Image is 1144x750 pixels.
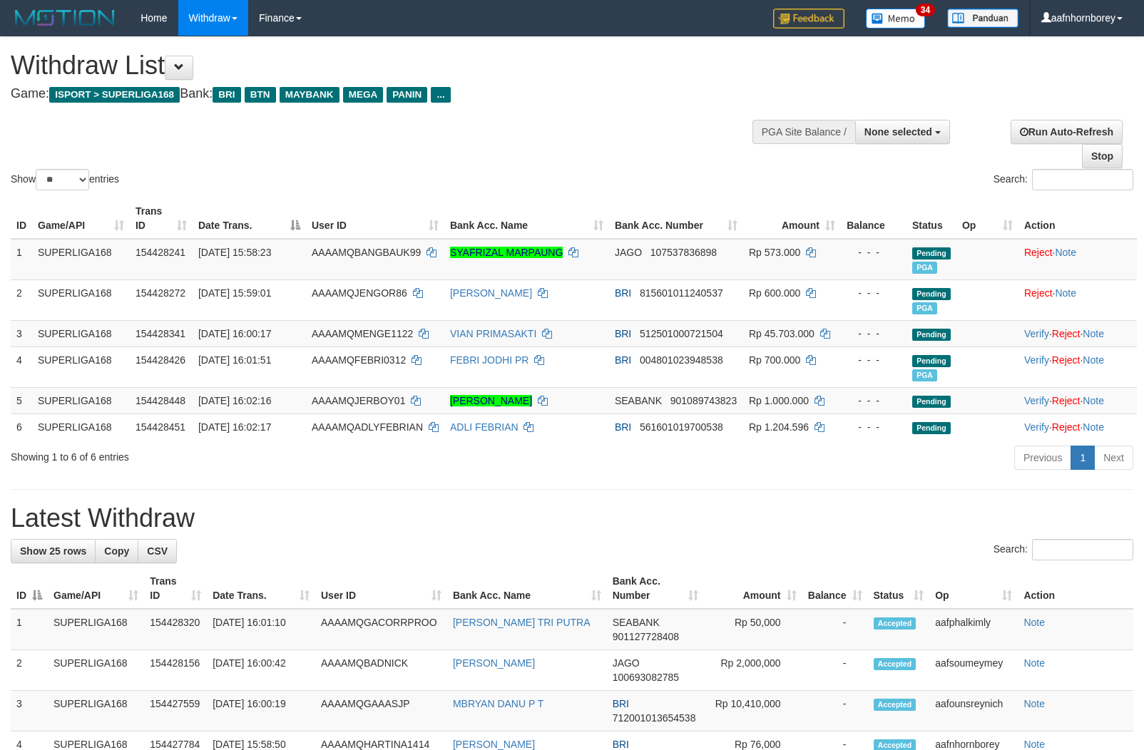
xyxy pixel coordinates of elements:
[613,672,679,683] span: Copy 100693082785 to clipboard
[11,87,748,101] h4: Game: Bank:
[1052,354,1081,366] a: Reject
[650,247,717,258] span: Copy 107537836898 to clipboard
[315,650,447,691] td: AAAAMQBADNICK
[1024,354,1049,366] a: Verify
[1071,446,1095,470] a: 1
[847,420,901,434] div: - - -
[136,421,185,433] span: 154428451
[207,568,315,609] th: Date Trans.: activate to sort column ascending
[32,320,130,346] td: SUPERLIGA168
[147,545,168,557] span: CSV
[1083,328,1104,339] a: Note
[752,120,855,144] div: PGA Site Balance /
[640,287,723,299] span: Copy 815601011240537 to clipboard
[11,198,32,239] th: ID
[1052,421,1081,433] a: Reject
[929,650,1018,691] td: aafsoumeymey
[947,9,1018,28] img: panduan.png
[450,287,532,299] a: [PERSON_NAME]
[912,302,937,314] span: Marked by aafounsreynich
[1018,346,1137,387] td: · ·
[450,354,528,366] a: FEBRI JODHI PR
[1024,328,1049,339] a: Verify
[855,120,950,144] button: None selected
[704,691,802,731] td: Rp 10,410,000
[444,198,609,239] th: Bank Acc. Name: activate to sort column ascending
[136,247,185,258] span: 154428241
[431,87,450,103] span: ...
[613,739,629,750] span: BRI
[447,568,607,609] th: Bank Acc. Name: activate to sort column ascending
[1018,568,1133,609] th: Action
[615,328,631,339] span: BRI
[866,9,926,29] img: Button%20Memo.svg
[615,247,642,258] span: JAGO
[1082,144,1123,168] a: Stop
[929,609,1018,650] td: aafphalkimly
[749,247,800,258] span: Rp 573.000
[144,650,207,691] td: 154428156
[994,539,1133,560] label: Search:
[198,395,271,406] span: [DATE] 16:02:16
[615,354,631,366] span: BRI
[11,7,119,29] img: MOTION_logo.png
[1018,320,1137,346] td: · ·
[306,198,444,239] th: User ID: activate to sort column ascending
[48,609,144,650] td: SUPERLIGA168
[1083,354,1104,366] a: Note
[1032,169,1133,190] input: Search:
[749,395,809,406] span: Rp 1.000.000
[11,504,1133,533] h1: Latest Withdraw
[11,609,48,650] td: 1
[749,354,800,366] span: Rp 700.000
[136,328,185,339] span: 154428341
[1052,328,1081,339] a: Reject
[315,609,447,650] td: AAAAMQGACORRPROO
[11,650,48,691] td: 2
[613,712,696,724] span: Copy 712001013654538 to clipboard
[847,353,901,367] div: - - -
[48,650,144,691] td: SUPERLIGA168
[11,387,32,413] td: 5
[864,126,932,138] span: None selected
[912,262,937,274] span: Marked by aafsoumeymey
[11,568,48,609] th: ID: activate to sort column descending
[11,444,466,464] div: Showing 1 to 6 of 6 entries
[453,739,535,750] a: [PERSON_NAME]
[11,169,119,190] label: Show entries
[198,328,271,339] span: [DATE] 16:00:17
[312,287,407,299] span: AAAAMQJENGOR86
[874,699,916,711] span: Accepted
[198,287,271,299] span: [DATE] 15:59:01
[95,539,138,563] a: Copy
[1055,247,1076,258] a: Note
[847,327,901,341] div: - - -
[138,539,177,563] a: CSV
[929,691,1018,731] td: aafounsreynich
[615,395,662,406] span: SEABANK
[312,421,423,433] span: AAAAMQADLYFEBRIAN
[613,657,640,669] span: JAGO
[130,198,193,239] th: Trans ID: activate to sort column ascending
[670,395,737,406] span: Copy 901089743823 to clipboard
[453,698,543,709] a: MBRYAN DANU P T
[912,369,937,381] span: Marked by aafsengchandara
[704,650,802,691] td: Rp 2,000,000
[32,198,130,239] th: Game/API: activate to sort column ascending
[144,609,207,650] td: 154428320
[32,413,130,440] td: SUPERLIGA168
[1024,287,1053,299] a: Reject
[994,169,1133,190] label: Search:
[1018,279,1137,320] td: ·
[136,395,185,406] span: 154428448
[312,395,406,406] span: AAAAMQJERBOY01
[11,51,748,80] h1: Withdraw List
[704,568,802,609] th: Amount: activate to sort column ascending
[916,4,935,16] span: 34
[1055,287,1076,299] a: Note
[453,657,535,669] a: [PERSON_NAME]
[749,287,800,299] span: Rp 600.000
[1018,198,1137,239] th: Action
[48,691,144,731] td: SUPERLIGA168
[198,247,271,258] span: [DATE] 15:58:23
